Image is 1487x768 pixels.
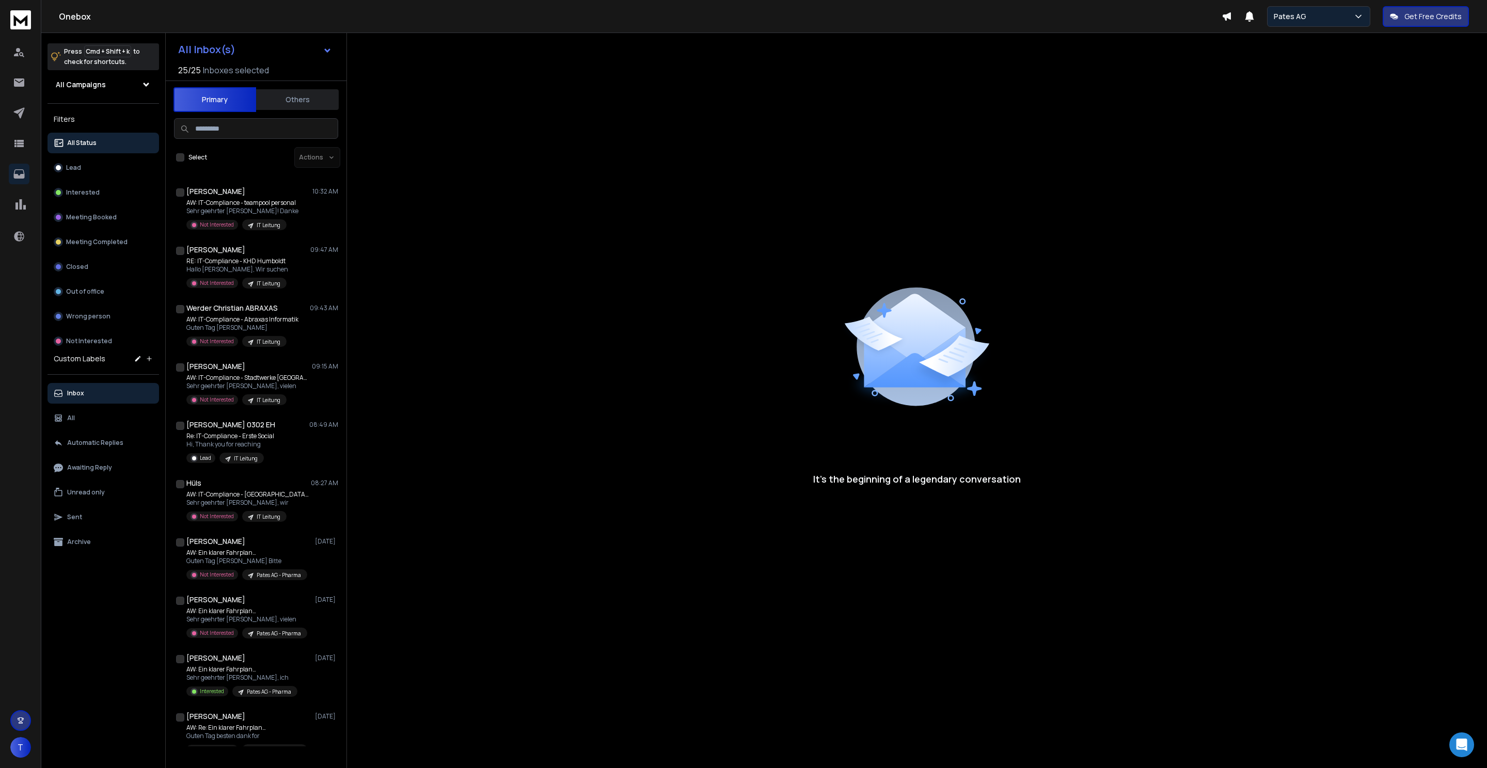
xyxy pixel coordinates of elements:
[200,629,234,637] p: Not Interested
[10,737,31,758] button: T
[66,188,100,197] p: Interested
[186,361,245,372] h1: [PERSON_NAME]
[200,279,234,287] p: Not Interested
[66,263,88,271] p: Closed
[257,746,301,754] p: Pates AG - Pharma
[48,482,159,503] button: Unread only
[178,44,235,55] h1: All Inbox(s)
[257,571,301,579] p: Pates AG - Pharma
[186,724,307,732] p: AW: Re: Ein klarer Fahrplan…
[59,10,1222,23] h1: Onebox
[186,207,298,215] p: Sehr geehrter [PERSON_NAME]! Danke
[200,746,234,754] p: Not Interested
[186,549,307,557] p: AW: Ein klarer Fahrplan…
[48,281,159,302] button: Out of office
[1274,11,1310,22] p: Pates AG
[48,331,159,351] button: Not Interested
[186,665,297,674] p: AW: Ein klarer Fahrplan…
[312,187,338,196] p: 10:32 AM
[1383,6,1469,27] button: Get Free Credits
[48,207,159,228] button: Meeting Booked
[186,374,310,382] p: AW: IT-Compliance - Stadtwerke [GEOGRAPHIC_DATA]
[186,674,297,682] p: Sehr geehrter [PERSON_NAME], ich
[66,312,110,321] p: Wrong person
[234,455,258,462] p: IT Leitung
[186,265,288,274] p: Hallo [PERSON_NAME], Wir suchen
[186,245,245,255] h1: [PERSON_NAME]
[186,490,310,499] p: AW: IT-Compliance - [GEOGRAPHIC_DATA] Stadtwerke
[200,338,234,345] p: Not Interested
[64,46,140,67] p: Press to check for shortcuts.
[186,732,307,740] p: Guten Tag besten dank for
[48,74,159,95] button: All Campaigns
[48,232,159,252] button: Meeting Completed
[186,499,310,507] p: Sehr geehrter [PERSON_NAME], wir
[257,630,301,637] p: Pates AG - Pharma
[315,537,338,546] p: [DATE]
[203,64,269,76] h3: Inboxes selected
[67,439,123,447] p: Automatic Replies
[200,396,234,404] p: Not Interested
[170,39,340,60] button: All Inbox(s)
[186,557,307,565] p: Guten Tag [PERSON_NAME] Bitte
[186,315,298,324] p: AW: IT-Compliance - Abraxas Informatik
[257,513,280,521] p: IT Leitung
[256,88,339,111] button: Others
[186,711,245,722] h1: [PERSON_NAME]
[186,420,275,430] h1: [PERSON_NAME] 0302 EH
[257,396,280,404] p: IT Leitung
[48,408,159,428] button: All
[200,454,211,462] p: Lead
[178,64,201,76] span: 25 / 25
[200,513,234,520] p: Not Interested
[67,488,105,497] p: Unread only
[186,478,201,488] h1: Hüls
[310,304,338,312] p: 09:43 AM
[186,440,274,449] p: Hi, Thank you for reaching
[257,221,280,229] p: IT Leitung
[188,153,207,162] label: Select
[310,246,338,254] p: 09:47 AM
[56,79,106,90] h1: All Campaigns
[48,507,159,527] button: Sent
[10,10,31,29] img: logo
[200,687,224,695] p: Interested
[66,213,117,221] p: Meeting Booked
[186,186,245,197] h1: [PERSON_NAME]
[186,607,307,615] p: AW: Ein klarer Fahrplan…
[67,414,75,422] p: All
[315,654,338,662] p: [DATE]
[48,257,159,277] button: Closed
[186,199,298,207] p: AW: IT-Compliance - teampool personal
[173,87,256,112] button: Primary
[66,238,128,246] p: Meeting Completed
[813,472,1021,486] p: It’s the beginning of a legendary conversation
[312,362,338,371] p: 09:15 AM
[1449,732,1474,757] div: Open Intercom Messenger
[186,536,245,547] h1: [PERSON_NAME]
[48,306,159,327] button: Wrong person
[54,354,105,364] h3: Custom Labels
[186,257,288,265] p: RE: IT-Compliance - KHD Humboldt
[48,133,159,153] button: All Status
[186,615,307,623] p: Sehr geehrter [PERSON_NAME], vielen
[311,479,338,487] p: 08:27 AM
[84,45,131,57] span: Cmd + Shift + k
[48,433,159,453] button: Automatic Replies
[309,421,338,429] p: 08:49 AM
[186,382,310,390] p: Sehr geehrter [PERSON_NAME], vielen
[66,287,104,296] p: Out of office
[315,712,338,721] p: [DATE]
[257,280,280,287] p: IT Leitung
[48,157,159,178] button: Lead
[67,538,91,546] p: Archive
[1404,11,1462,22] p: Get Free Credits
[67,139,97,147] p: All Status
[48,182,159,203] button: Interested
[186,324,298,332] p: Guten Tag [PERSON_NAME]
[186,432,274,440] p: Re: IT-Compliance - Erste Social
[257,338,280,346] p: IT Leitung
[186,653,245,663] h1: [PERSON_NAME]
[48,532,159,552] button: Archive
